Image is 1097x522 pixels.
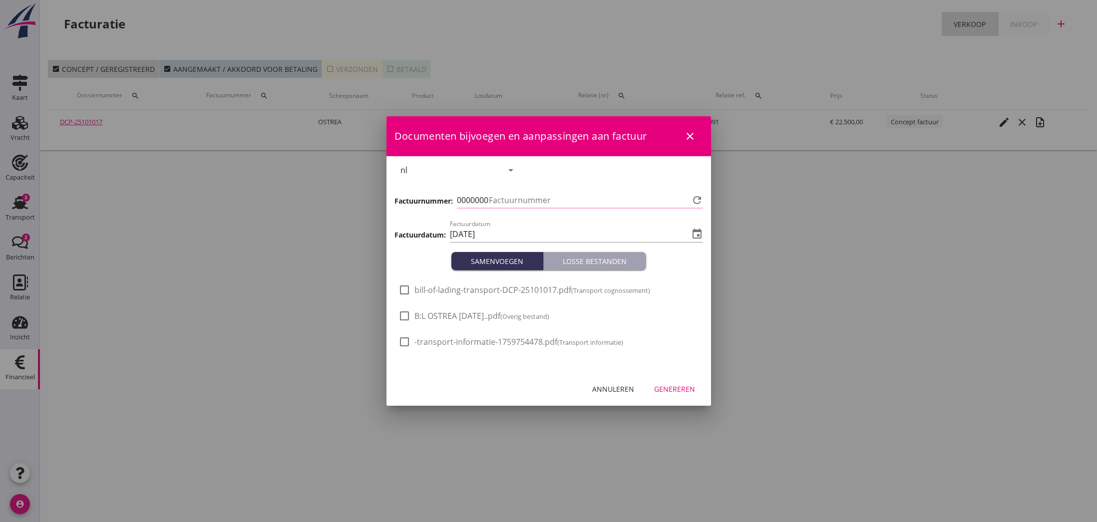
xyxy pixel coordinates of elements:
div: Losse bestanden [547,256,642,266]
input: Factuurdatum [450,226,689,242]
span: bill-of-lading-transport-DCP-25101017.pdf [414,285,650,295]
button: Genereren [646,380,703,398]
input: Factuurnummer [489,192,689,208]
h3: Factuurdatum: [394,230,446,240]
i: refresh [691,194,703,206]
span: 0000000 [457,194,488,207]
i: event [691,228,703,240]
i: arrow_drop_down [505,164,517,176]
div: nl [400,166,407,175]
small: (Overig bestand) [500,312,549,321]
button: Losse bestanden [543,252,646,270]
small: (Transport cognossement) [571,286,650,295]
button: Samenvoegen [451,252,543,270]
div: Annuleren [592,384,634,394]
div: Genereren [654,384,695,394]
span: -transport-informatie-1759754478.pdf [414,337,623,347]
div: Documenten bijvoegen en aanpassingen aan factuur [386,116,711,156]
div: Samenvoegen [455,256,539,266]
span: B:L OSTREA [DATE]..pdf [414,311,549,321]
button: Annuleren [584,380,642,398]
h3: Factuurnummer: [394,196,453,206]
small: (Transport informatie) [557,338,623,347]
i: close [684,130,696,142]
